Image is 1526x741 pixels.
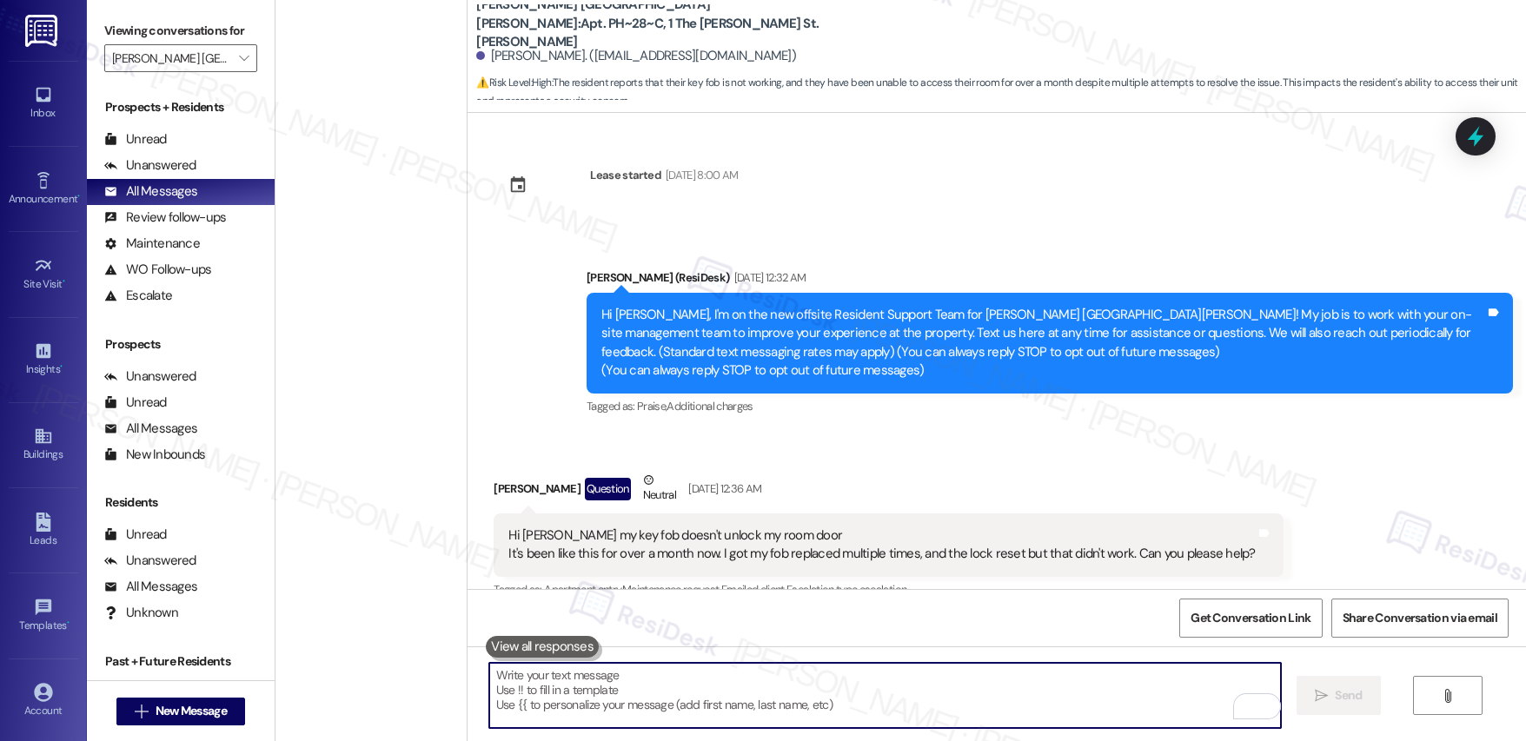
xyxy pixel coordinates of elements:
[1179,599,1322,638] button: Get Conversation Link
[730,268,806,287] div: [DATE] 12:32 AM
[1315,689,1328,703] i: 
[25,15,61,47] img: ResiDesk Logo
[9,421,78,468] a: Buildings
[77,190,80,202] span: •
[684,480,761,498] div: [DATE] 12:36 AM
[104,604,178,622] div: Unknown
[104,552,196,570] div: Unanswered
[587,268,1513,293] div: [PERSON_NAME] (ResiDesk)
[87,652,275,671] div: Past + Future Residents
[9,507,78,554] a: Leads
[87,493,275,512] div: Residents
[637,399,667,414] span: Praise ,
[476,76,551,89] strong: ⚠️ Risk Level: High
[9,592,78,639] a: Templates •
[721,582,786,597] span: Emailed client ,
[622,582,721,597] span: Maintenance request ,
[476,47,796,65] div: [PERSON_NAME]. ([EMAIL_ADDRESS][DOMAIN_NAME])
[585,478,631,500] div: Question
[67,617,70,629] span: •
[476,74,1526,111] span: : The resident reports that their key fob is not working, and they have been unable to access the...
[104,526,167,544] div: Unread
[601,306,1485,380] div: Hi [PERSON_NAME], I'm on the new offsite Resident Support Team for [PERSON_NAME] [GEOGRAPHIC_DATA...
[494,577,1283,602] div: Tagged as:
[661,166,739,184] div: [DATE] 8:00 AM
[116,698,245,725] button: New Message
[156,702,227,720] span: New Message
[9,251,78,298] a: Site Visit •
[590,166,661,184] div: Lease started
[1331,599,1509,638] button: Share Conversation via email
[135,705,148,718] i: 
[104,182,197,201] div: All Messages
[63,275,65,288] span: •
[104,394,167,412] div: Unread
[1297,676,1381,715] button: Send
[1343,609,1497,627] span: Share Conversation via email
[508,526,1255,564] div: Hi [PERSON_NAME] my key fob doesn't unlock my room door It's been like this for over a month now....
[104,130,167,149] div: Unread
[9,678,78,724] a: Account
[87,335,275,354] div: Prospects
[9,80,78,127] a: Inbox
[494,471,1283,513] div: [PERSON_NAME]
[104,420,197,438] div: All Messages
[104,208,226,227] div: Review follow-ups
[544,582,622,597] span: Apartment entry ,
[104,446,205,464] div: New Inbounds
[587,394,1513,419] div: Tagged as:
[1335,686,1362,705] span: Send
[104,367,196,386] div: Unanswered
[667,399,753,414] span: Additional charges
[1191,609,1310,627] span: Get Conversation Link
[104,235,200,253] div: Maintenance
[9,336,78,383] a: Insights •
[104,156,196,175] div: Unanswered
[104,287,172,305] div: Escalate
[1441,689,1454,703] i: 
[104,261,211,279] div: WO Follow-ups
[104,17,257,44] label: Viewing conversations for
[489,663,1281,728] textarea: To enrich screen reader interactions, please activate Accessibility in Grammarly extension settings
[239,51,249,65] i: 
[112,44,229,72] input: All communities
[87,98,275,116] div: Prospects + Residents
[640,471,680,507] div: Neutral
[786,582,906,597] span: Escalation type escalation
[60,361,63,373] span: •
[104,578,197,596] div: All Messages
